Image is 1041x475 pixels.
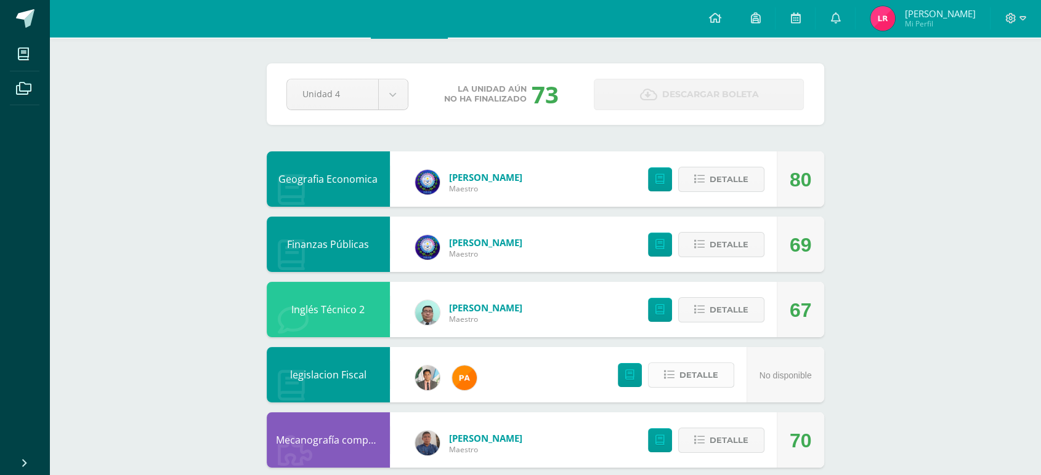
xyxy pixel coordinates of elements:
a: [PERSON_NAME] [449,301,522,314]
span: La unidad aún no ha finalizado [444,84,527,104]
img: d725921d36275491089fe2b95fc398a7.png [415,365,440,390]
a: [PERSON_NAME] [449,236,522,249]
img: 38991008722c8d66f2d85f4b768620e4.png [415,170,440,194]
a: [PERSON_NAME] [449,432,522,444]
span: Detalle [710,298,748,321]
img: bf66807720f313c6207fc724d78fb4d0.png [415,431,440,455]
img: 964ca9894ede580144e497e08e3aa946.png [870,6,895,31]
span: Unidad 4 [302,79,363,108]
button: Detalle [678,428,764,453]
span: Maestro [449,249,522,259]
span: [PERSON_NAME] [904,7,975,20]
span: Detalle [710,233,748,256]
span: Detalle [710,168,748,191]
button: Detalle [678,167,764,192]
div: 73 [532,78,559,110]
div: legislacion Fiscal [267,347,390,402]
span: Detalle [679,364,718,386]
span: Descargar boleta [662,79,758,110]
img: 38991008722c8d66f2d85f4b768620e4.png [415,235,440,260]
img: 81049356b3b16f348f04480ea0cb6817.png [452,365,477,390]
div: 80 [790,152,812,207]
span: Mi Perfil [904,18,975,29]
div: 69 [790,217,812,273]
button: Detalle [648,362,734,388]
span: Maestro [449,183,522,194]
div: Finanzas Públicas [267,217,390,272]
button: Detalle [678,232,764,257]
a: Unidad 4 [287,79,408,110]
span: No disponible [759,370,812,380]
a: [PERSON_NAME] [449,171,522,183]
img: d4d564538211de5578f7ad7a2fdd564e.png [415,300,440,325]
span: Maestro [449,444,522,455]
div: 70 [790,413,812,468]
span: Detalle [710,429,748,452]
button: Detalle [678,297,764,322]
span: Maestro [449,314,522,324]
div: Mecanografía computarizada [267,412,390,468]
div: 67 [790,282,812,338]
div: Geografia Economica [267,151,390,207]
div: Inglés Técnico 2 [267,282,390,337]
